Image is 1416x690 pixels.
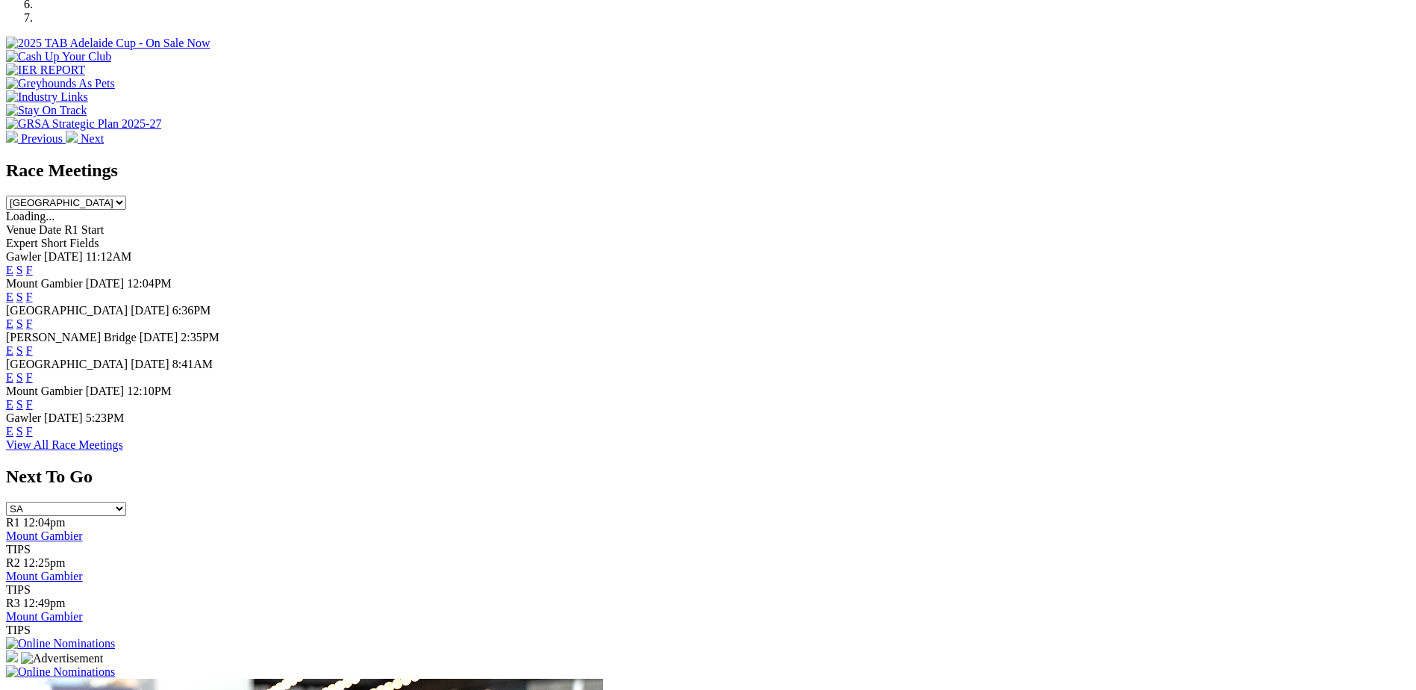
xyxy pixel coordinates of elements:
span: Mount Gambier [6,277,83,290]
span: [DATE] [140,331,178,344]
span: 6:36PM [172,304,211,317]
span: Next [81,132,104,145]
h2: Race Meetings [6,161,1410,181]
span: Mount Gambier [6,385,83,397]
span: R1 [6,516,20,529]
span: 11:12AM [86,250,132,263]
a: S [16,317,23,330]
a: S [16,264,23,276]
a: Mount Gambier [6,610,83,623]
span: Fields [69,237,99,249]
a: View All Race Meetings [6,438,123,451]
img: Industry Links [6,90,88,104]
a: S [16,344,23,357]
img: Cash Up Your Club [6,50,111,63]
span: Gawler [6,250,41,263]
span: [DATE] [86,277,125,290]
span: [DATE] [44,411,83,424]
a: F [26,317,33,330]
span: R2 [6,556,20,569]
a: S [16,290,23,303]
img: 15187_Greyhounds_GreysPlayCentral_Resize_SA_WebsiteBanner_300x115_2025.jpg [6,650,18,662]
a: Next [66,132,104,145]
a: F [26,398,33,411]
a: Mount Gambier [6,529,83,542]
a: Previous [6,132,66,145]
span: [DATE] [131,304,169,317]
a: E [6,344,13,357]
span: 5:23PM [86,411,125,424]
span: 8:41AM [172,358,213,370]
span: 12:10PM [127,385,172,397]
span: [DATE] [44,250,83,263]
a: F [26,264,33,276]
a: S [16,398,23,411]
span: TIPS [6,543,31,556]
span: Loading... [6,210,54,223]
span: TIPS [6,583,31,596]
span: [GEOGRAPHIC_DATA] [6,304,128,317]
span: 12:25pm [23,556,66,569]
img: Online Nominations [6,637,115,650]
span: TIPS [6,624,31,636]
img: Greyhounds As Pets [6,77,115,90]
span: 12:04PM [127,277,172,290]
a: E [6,317,13,330]
a: F [26,344,33,357]
span: [PERSON_NAME] Bridge [6,331,137,344]
a: E [6,425,13,438]
img: IER REPORT [6,63,85,77]
span: Expert [6,237,38,249]
a: E [6,371,13,384]
a: E [6,398,13,411]
img: Online Nominations [6,665,115,679]
span: R3 [6,597,20,609]
span: R1 Start [64,223,104,236]
span: [DATE] [86,385,125,397]
a: Mount Gambier [6,570,83,582]
h2: Next To Go [6,467,1410,487]
a: E [6,290,13,303]
span: Date [39,223,61,236]
a: S [16,371,23,384]
span: [GEOGRAPHIC_DATA] [6,358,128,370]
img: Stay On Track [6,104,87,117]
span: Venue [6,223,36,236]
a: S [16,425,23,438]
span: [DATE] [131,358,169,370]
img: 2025 TAB Adelaide Cup - On Sale Now [6,37,210,50]
span: Gawler [6,411,41,424]
img: chevron-left-pager-white.svg [6,131,18,143]
a: F [26,290,33,303]
span: Short [41,237,67,249]
a: E [6,264,13,276]
img: GRSA Strategic Plan 2025-27 [6,117,161,131]
img: chevron-right-pager-white.svg [66,131,78,143]
span: 12:04pm [23,516,66,529]
a: F [26,425,33,438]
a: F [26,371,33,384]
span: 2:35PM [181,331,219,344]
span: 12:49pm [23,597,66,609]
img: Advertisement [21,652,103,665]
span: Previous [21,132,63,145]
